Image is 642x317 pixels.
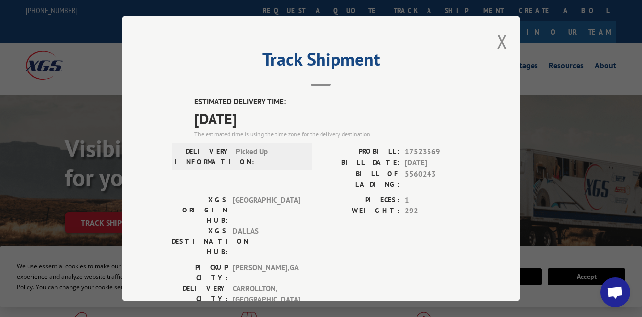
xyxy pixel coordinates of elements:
[321,194,400,206] label: PIECES:
[600,277,630,307] div: Open chat
[405,194,470,206] span: 1
[172,262,228,283] label: PICKUP CITY:
[172,52,470,71] h2: Track Shipment
[236,146,303,167] span: Picked Up
[194,96,470,107] label: ESTIMATED DELIVERY TIME:
[497,28,508,55] button: Close modal
[405,146,470,157] span: 17523569
[233,283,300,305] span: CARROLLTON , [GEOGRAPHIC_DATA]
[405,168,470,189] span: 5560243
[405,157,470,169] span: [DATE]
[233,225,300,257] span: DALLAS
[321,157,400,169] label: BILL DATE:
[233,262,300,283] span: [PERSON_NAME] , GA
[172,194,228,225] label: XGS ORIGIN HUB:
[233,194,300,225] span: [GEOGRAPHIC_DATA]
[321,146,400,157] label: PROBILL:
[194,107,470,129] span: [DATE]
[194,129,470,138] div: The estimated time is using the time zone for the delivery destination.
[172,283,228,305] label: DELIVERY CITY:
[405,206,470,217] span: 292
[175,146,231,167] label: DELIVERY INFORMATION:
[321,206,400,217] label: WEIGHT:
[172,225,228,257] label: XGS DESTINATION HUB:
[321,168,400,189] label: BILL OF LADING:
